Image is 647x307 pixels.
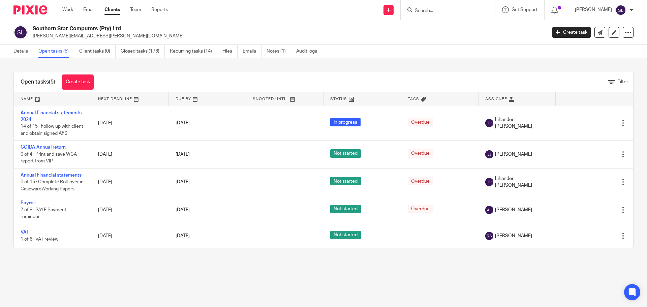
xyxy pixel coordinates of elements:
a: Open tasks (5) [38,45,74,58]
span: 0 of 15 · Complete Roll-over in CasewareWorking Papers [21,180,84,191]
td: [DATE] [91,141,169,168]
span: [PERSON_NAME] [495,207,532,213]
p: [PERSON_NAME] [575,6,612,13]
span: 7 of 8 · PAYE Payment reminder [21,208,66,219]
a: Client tasks (0) [79,45,116,58]
span: [PERSON_NAME] [495,233,532,239]
span: Overdue [408,177,433,185]
input: Search [414,8,475,14]
a: Work [62,6,73,13]
a: Create task [62,74,94,90]
a: Email [83,6,94,13]
span: Tags [408,97,419,101]
span: 14 of 15 · Follow up with client and obtain signed AFS [21,124,83,136]
span: [DATE] [176,121,190,125]
span: [PERSON_NAME] [495,151,532,158]
a: COIDA Annual return [21,145,66,150]
img: svg%3E [485,232,493,240]
span: Overdue [408,118,433,126]
span: Filter [617,80,628,84]
img: svg%3E [485,178,493,186]
a: Recurring tasks (14) [170,45,217,58]
span: (5) [49,79,55,85]
a: Files [222,45,238,58]
a: Details [13,45,33,58]
span: Overdue [408,149,433,158]
a: Create task [552,27,591,38]
a: Annual Financial statements 2024 [21,111,82,122]
a: Emails [243,45,261,58]
img: svg%3E [485,206,493,214]
span: [DATE] [176,234,190,238]
span: In progress [330,118,361,126]
td: [DATE] [91,106,169,141]
img: svg%3E [485,119,493,127]
span: [DATE] [176,180,190,184]
a: Annual Financial statements [21,173,82,178]
span: [DATE] [176,152,190,157]
td: [DATE] [91,196,169,224]
h2: Southern Star Computers (Pty) Ltd [33,25,440,32]
td: [DATE] [91,168,169,196]
a: Reports [151,6,168,13]
a: Payroll [21,201,35,205]
a: Notes (1) [267,45,291,58]
span: Overdue [408,205,433,213]
span: Lihander [PERSON_NAME] [495,116,549,130]
span: Not started [330,231,361,239]
span: Snoozed Until [253,97,288,101]
span: Lihander [PERSON_NAME] [495,175,549,189]
span: Not started [330,149,361,158]
a: VAT [21,230,29,235]
span: [DATE] [176,208,190,212]
td: [DATE] [91,224,169,248]
img: svg%3E [615,5,626,16]
img: svg%3E [13,25,28,39]
div: --- [408,233,472,239]
a: Team [130,6,141,13]
span: Not started [330,205,361,213]
a: Audit logs [296,45,322,58]
span: 0 of 4 · Print and save WCA report from VIP [21,152,77,164]
span: Status [330,97,347,101]
a: Clients [104,6,120,13]
span: Get Support [512,7,537,12]
span: Not started [330,177,361,185]
h1: Open tasks [21,79,55,86]
p: [PERSON_NAME][EMAIL_ADDRESS][PERSON_NAME][DOMAIN_NAME] [33,33,542,39]
a: Closed tasks (176) [121,45,165,58]
img: Pixie [13,5,47,14]
img: svg%3E [485,150,493,158]
span: 1 of 6 · VAT review [21,237,58,242]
